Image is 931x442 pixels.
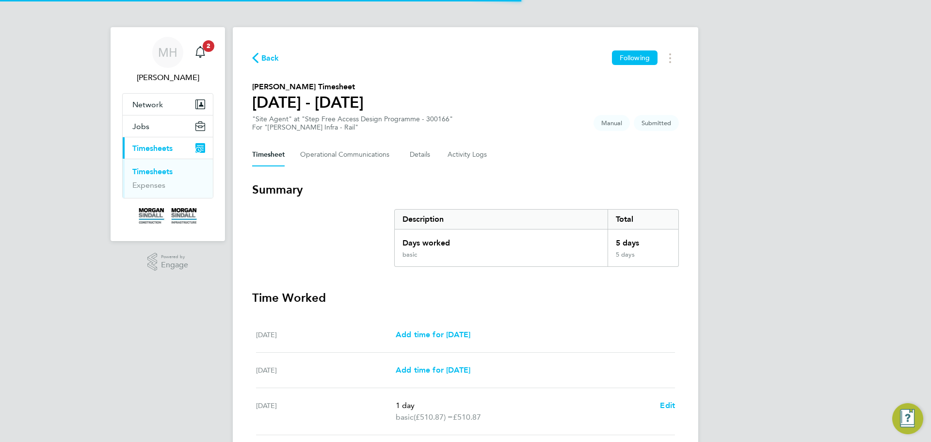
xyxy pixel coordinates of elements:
[396,365,470,375] span: Add time for [DATE]
[395,229,608,251] div: Days worked
[252,81,364,93] h2: [PERSON_NAME] Timesheet
[410,143,432,166] button: Details
[132,180,165,190] a: Expenses
[261,52,279,64] span: Back
[661,50,679,65] button: Timesheets Menu
[660,400,675,411] a: Edit
[252,182,679,197] h3: Summary
[396,329,470,341] a: Add time for [DATE]
[395,210,608,229] div: Description
[256,400,396,423] div: [DATE]
[414,412,453,422] span: (£510.87) =
[147,253,189,271] a: Powered byEngage
[396,330,470,339] span: Add time for [DATE]
[608,210,678,229] div: Total
[252,123,453,131] div: For "[PERSON_NAME] Infra - Rail"
[256,329,396,341] div: [DATE]
[123,159,213,198] div: Timesheets
[402,251,417,259] div: basic
[132,167,173,176] a: Timesheets
[660,401,675,410] span: Edit
[158,46,177,59] span: MH
[111,27,225,241] nav: Main navigation
[608,229,678,251] div: 5 days
[122,208,213,224] a: Go to home page
[123,137,213,159] button: Timesheets
[139,208,197,224] img: morgansindall-logo-retina.png
[448,143,488,166] button: Activity Logs
[252,93,364,112] h1: [DATE] - [DATE]
[594,115,630,131] span: This timesheet was manually created.
[620,53,650,62] span: Following
[252,115,453,131] div: "Site Agent" at "Step Free Access Design Programme - 300166"
[252,52,279,64] button: Back
[132,122,149,131] span: Jobs
[203,40,214,52] span: 2
[252,290,679,306] h3: Time Worked
[123,94,213,115] button: Network
[123,115,213,137] button: Jobs
[132,144,173,153] span: Timesheets
[612,50,658,65] button: Following
[256,364,396,376] div: [DATE]
[394,209,679,267] div: Summary
[453,412,481,422] span: £510.87
[892,403,923,434] button: Engage Resource Center
[161,253,188,261] span: Powered by
[300,143,394,166] button: Operational Communications
[191,37,210,68] a: 2
[608,251,678,266] div: 5 days
[122,37,213,83] a: MH[PERSON_NAME]
[252,143,285,166] button: Timesheet
[161,261,188,269] span: Engage
[396,411,414,423] span: basic
[396,400,652,411] p: 1 day
[122,72,213,83] span: Matt Hadden
[396,364,470,376] a: Add time for [DATE]
[132,100,163,109] span: Network
[634,115,679,131] span: This timesheet is Submitted.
